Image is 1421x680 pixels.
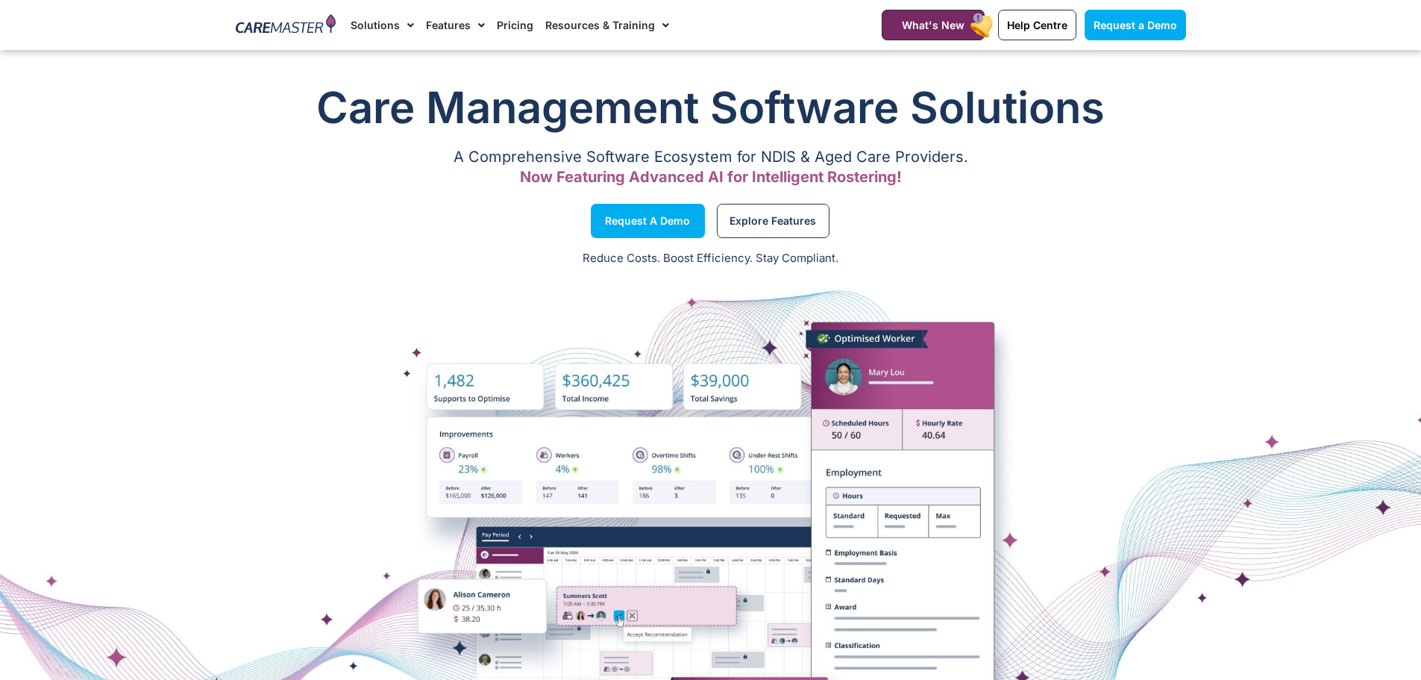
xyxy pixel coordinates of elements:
[236,14,336,37] img: CareMaster Logo
[1085,10,1186,40] a: Request a Demo
[730,217,816,225] span: Explore Features
[520,168,902,186] span: Now Featuring Advanced AI for Intelligent Rostering!
[882,10,985,40] a: What's New
[1007,19,1067,31] span: Help Centre
[998,10,1076,40] a: Help Centre
[902,19,964,31] span: What's New
[717,204,829,238] a: Explore Features
[236,78,1186,137] h1: Care Management Software Solutions
[591,204,705,238] a: Request a Demo
[605,217,690,225] span: Request a Demo
[236,152,1186,162] p: A Comprehensive Software Ecosystem for NDIS & Aged Care Providers.
[1094,19,1177,31] span: Request a Demo
[9,250,1412,267] p: Reduce Costs. Boost Efficiency. Stay Compliant.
